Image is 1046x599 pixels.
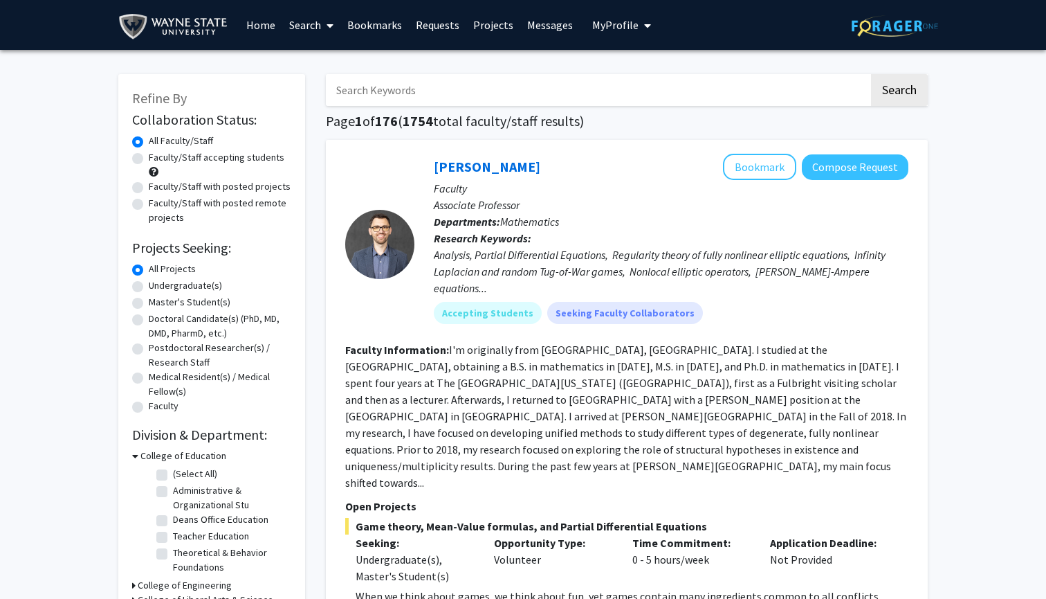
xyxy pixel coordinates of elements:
[173,467,217,481] label: (Select All)
[132,427,291,443] h2: Division & Department:
[149,262,196,276] label: All Projects
[403,112,433,129] span: 1754
[345,343,906,490] fg-read-more: I'm originally from [GEOGRAPHIC_DATA], [GEOGRAPHIC_DATA]. I studied at the [GEOGRAPHIC_DATA], obt...
[149,295,230,310] label: Master's Student(s)
[149,341,291,370] label: Postdoctoral Researcher(s) / Research Staff
[871,74,928,106] button: Search
[345,518,908,535] span: Game theory, Mean-Value formulas, and Partial Differential Equations
[484,535,622,584] div: Volunteer
[770,535,888,551] p: Application Deadline:
[760,535,898,584] div: Not Provided
[723,154,796,180] button: Add Fernando Charro to Bookmarks
[149,150,284,165] label: Faculty/Staff accepting students
[434,231,531,245] b: Research Keywords:
[434,302,542,324] mat-chip: Accepting Students
[326,113,928,129] h1: Page of ( total faculty/staff results)
[149,399,178,413] label: Faculty
[345,343,449,357] b: Faculty Information:
[375,112,398,129] span: 176
[149,370,291,399] label: Medical Resident(s) / Medical Fellow(s)
[149,179,291,194] label: Faculty/Staff with posted projects
[282,1,340,49] a: Search
[149,278,222,293] label: Undergraduate(s)
[345,498,908,515] p: Open Projects
[132,111,291,128] h2: Collaboration Status:
[547,302,703,324] mat-chip: Seeking Faculty Collaborators
[355,112,363,129] span: 1
[326,74,869,106] input: Search Keywords
[500,215,559,229] span: Mathematics
[409,1,466,49] a: Requests
[149,312,291,341] label: Doctoral Candidate(s) (PhD, MD, DMD, PharmD, etc.)
[140,449,226,463] h3: College of Education
[132,240,291,256] h2: Projects Seeking:
[434,180,908,197] p: Faculty
[434,197,908,213] p: Associate Professor
[149,134,213,148] label: All Faculty/Staff
[802,154,908,180] button: Compose Request to Fernando Charro
[622,535,760,584] div: 0 - 5 hours/week
[494,535,612,551] p: Opportunity Type:
[10,537,59,589] iframe: Chat
[592,18,639,32] span: My Profile
[434,247,908,296] div: Analysis, Partial Differential Equations, Regularity theory of fully nonlinear elliptic equations...
[466,1,520,49] a: Projects
[118,11,234,42] img: Wayne State University Logo
[173,546,288,575] label: Theoretical & Behavior Foundations
[149,196,291,225] label: Faculty/Staff with posted remote projects
[173,529,249,544] label: Teacher Education
[434,158,540,175] a: [PERSON_NAME]
[632,535,750,551] p: Time Commitment:
[173,483,288,512] label: Administrative & Organizational Stu
[239,1,282,49] a: Home
[434,215,500,229] b: Departments:
[356,551,473,584] div: Undergraduate(s), Master's Student(s)
[138,578,232,593] h3: College of Engineering
[852,15,938,37] img: ForagerOne Logo
[340,1,409,49] a: Bookmarks
[132,89,187,107] span: Refine By
[173,512,268,527] label: Deans Office Education
[520,1,580,49] a: Messages
[356,535,473,551] p: Seeking:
